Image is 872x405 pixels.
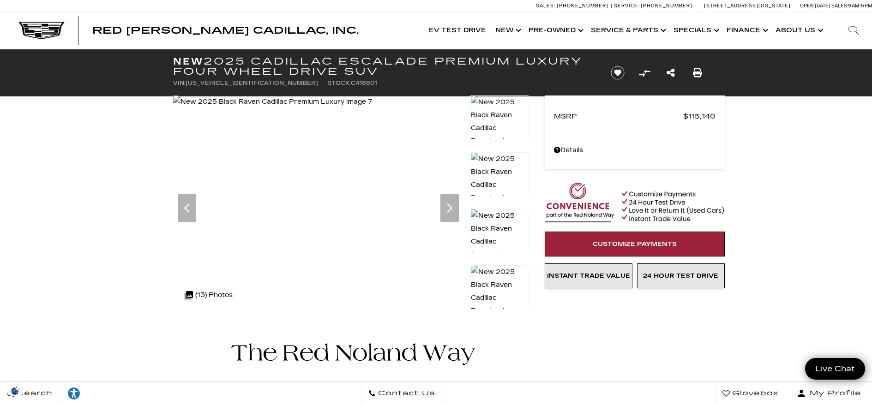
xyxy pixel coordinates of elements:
[586,12,669,49] a: Service & Parts
[554,110,716,123] a: MSRP $115,140
[848,3,872,9] span: 9 AM-6 PM
[545,232,725,256] a: Customize Payments
[536,3,611,8] a: Sales: [PHONE_NUMBER]
[361,382,443,405] a: Contact Us
[524,12,586,49] a: Pre-Owned
[800,3,830,9] span: Open [DATE]
[491,12,524,49] a: New
[722,12,771,49] a: Finance
[173,80,186,86] span: VIN:
[547,272,630,280] span: Instant Trade Value
[637,263,725,288] a: 24 Hour Test Drive
[424,12,491,49] a: EV Test Drive
[693,66,702,79] a: Print this New 2025 Cadillac Escalade Premium Luxury Four Wheel Drive SUV
[715,382,786,405] a: Glovebox
[786,382,872,405] button: Open user profile menu
[92,26,359,35] a: Red [PERSON_NAME] Cadillac, Inc.
[92,25,359,36] span: Red [PERSON_NAME] Cadillac, Inc.
[470,209,529,274] img: New 2025 Black Raven Cadillac Premium Luxury image 9
[178,194,196,222] div: Previous
[554,110,683,123] span: MSRP
[5,386,26,396] img: Opt-Out Icon
[806,387,861,400] span: My Profile
[811,363,860,374] span: Live Chat
[60,382,88,405] a: Explore your accessibility options
[641,3,692,9] span: [PHONE_NUMBER]
[643,272,718,280] span: 24 Hour Test Drive
[607,66,628,80] button: Save vehicle
[536,3,555,9] span: Sales:
[351,80,378,86] span: C418801
[683,110,716,123] span: $115,140
[771,12,826,49] a: About Us
[831,3,848,9] span: Sales:
[611,3,695,8] a: Service: [PHONE_NUMBER]
[173,56,595,77] h1: 2025 Cadillac Escalade Premium Luxury Four Wheel Drive SUV
[180,284,237,306] div: (13) Photos
[173,95,372,108] img: New 2025 Black Raven Cadillac Premium Luxury image 7
[60,387,88,400] div: Explore your accessibility options
[186,80,318,86] span: [US_VEHICLE_IDENTIFICATION_NUMBER]
[327,80,351,86] span: Stock:
[5,386,26,396] section: Click to Open Cookie Consent Modal
[470,152,529,218] img: New 2025 Black Raven Cadillac Premium Luxury image 8
[470,265,529,331] img: New 2025 Black Raven Cadillac Premium Luxury image 10
[173,56,204,67] strong: New
[18,22,65,39] img: Cadillac Dark Logo with Cadillac White Text
[14,387,53,400] span: Search
[557,3,608,9] span: [PHONE_NUMBER]
[704,3,791,9] a: [STREET_ADDRESS][US_STATE]
[614,3,639,9] span: Service:
[730,387,779,400] span: Glovebox
[669,12,722,49] a: Specials
[376,387,435,400] span: Contact Us
[637,66,651,80] button: Compare Vehicle
[440,194,459,222] div: Next
[545,263,632,288] a: Instant Trade Value
[667,66,675,79] a: Share this New 2025 Cadillac Escalade Premium Luxury Four Wheel Drive SUV
[470,95,529,161] img: New 2025 Black Raven Cadillac Premium Luxury image 7
[593,240,677,248] span: Customize Payments
[554,144,716,157] a: Details
[805,358,865,380] a: Live Chat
